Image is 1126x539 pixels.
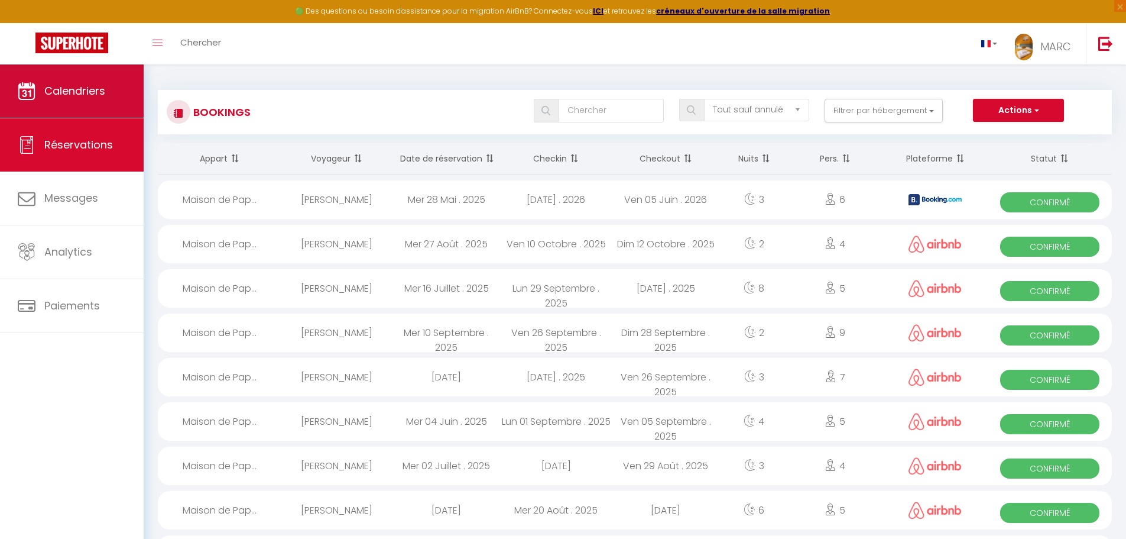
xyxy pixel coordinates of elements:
[35,33,108,53] img: Super Booking
[593,6,603,16] a: ICI
[656,6,830,16] a: créneaux d'ouverture de la salle migration
[973,99,1064,122] button: Actions
[1076,486,1117,530] iframe: Chat
[988,143,1112,175] th: Sort by status
[825,99,943,122] button: Filtrer par hébergement
[44,298,100,313] span: Paiements
[44,137,113,152] span: Réservations
[787,143,882,175] th: Sort by people
[883,143,988,175] th: Sort by channel
[190,99,251,125] h3: Bookings
[9,5,45,40] button: Ouvrir le widget de chat LiveChat
[1040,39,1071,54] span: MARC
[158,143,282,175] th: Sort by rentals
[180,36,221,49] span: Chercher
[501,143,611,175] th: Sort by checkin
[171,23,230,64] a: Chercher
[44,83,105,98] span: Calendriers
[721,143,787,175] th: Sort by nights
[1098,36,1113,51] img: logout
[559,99,664,122] input: Chercher
[282,143,392,175] th: Sort by guest
[1015,34,1033,60] img: ...
[391,143,501,175] th: Sort by booking date
[1006,23,1086,64] a: ... MARC
[611,143,721,175] th: Sort by checkout
[44,191,98,205] span: Messages
[44,244,92,259] span: Analytics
